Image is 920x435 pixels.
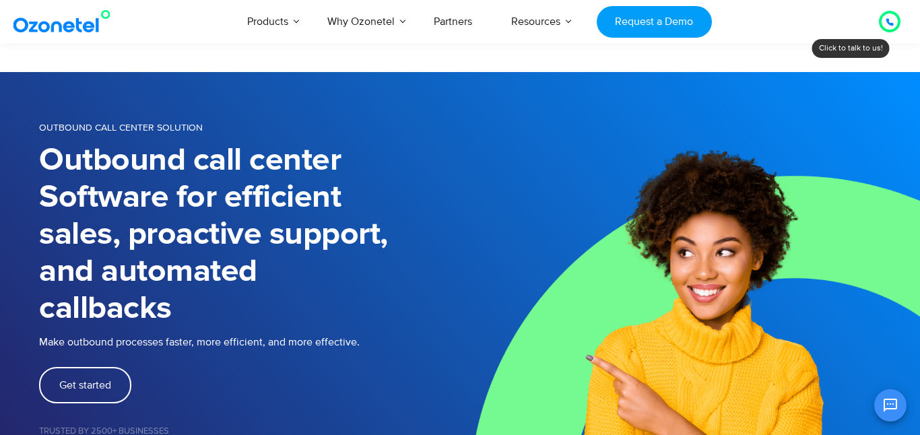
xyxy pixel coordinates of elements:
p: Make outbound processes faster, more efficient, and more effective. [39,334,460,350]
a: Get started [39,367,131,403]
h1: Outbound call center Software for efficient sales, proactive support, and automated callbacks [39,142,460,327]
span: OUTBOUND CALL CENTER SOLUTION [39,122,203,133]
button: Open chat [874,389,907,422]
span: Get started [59,380,111,391]
a: Request a Demo [597,6,712,38]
